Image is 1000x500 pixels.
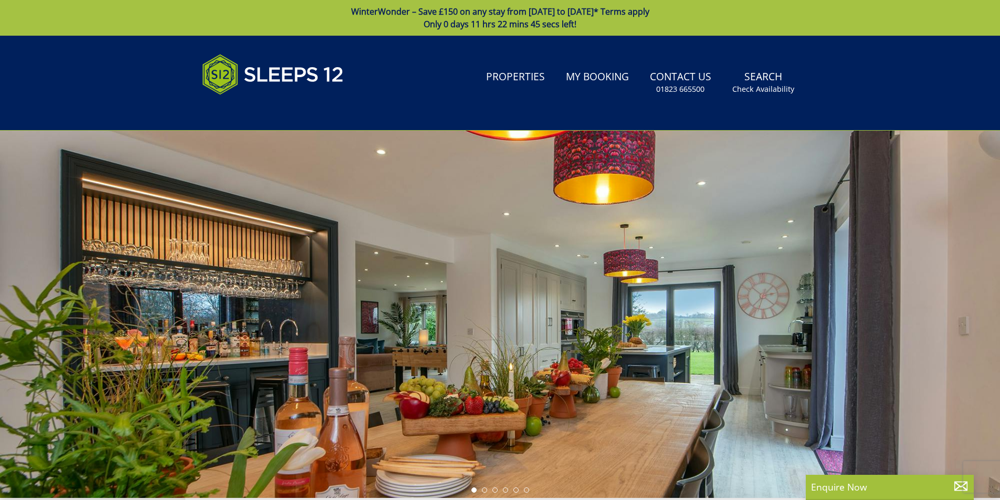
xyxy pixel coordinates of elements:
img: Sleeps 12 [202,48,344,101]
p: Enquire Now [811,480,969,494]
a: Contact Us01823 665500 [646,66,715,100]
a: Properties [482,66,549,89]
iframe: Customer reviews powered by Trustpilot [197,107,307,116]
a: SearchCheck Availability [728,66,798,100]
small: 01823 665500 [656,84,704,94]
span: Only 0 days 11 hrs 22 mins 45 secs left! [424,18,576,30]
small: Check Availability [732,84,794,94]
a: My Booking [562,66,633,89]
